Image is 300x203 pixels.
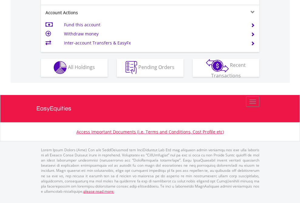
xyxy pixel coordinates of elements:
[64,29,243,38] td: Withdraw money
[64,38,243,47] td: Inter-account Transfers & EasyFx
[64,20,243,29] td: Fund this account
[36,95,264,122] a: EasyEquities
[41,147,259,194] p: Lorem Ipsum Dolors (Ame) Con a/e SeddOeiusmod tem InciDiduntut Lab Etd mag aliquaen admin veniamq...
[83,189,114,194] a: please read more:
[54,61,67,74] img: holdings-wht.png
[206,59,229,72] img: transactions-zar-wht.png
[68,64,95,70] span: All Holdings
[76,129,224,135] a: Access Important Documents (i.e. Terms and Conditions, Cost Profile etc)
[211,62,246,79] span: Recent Transactions
[117,59,184,77] button: Pending Orders
[193,59,259,77] button: Recent Transactions
[138,64,174,70] span: Pending Orders
[126,61,137,74] img: pending_instructions-wht.png
[41,10,150,16] div: Account Actions
[41,59,108,77] button: All Holdings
